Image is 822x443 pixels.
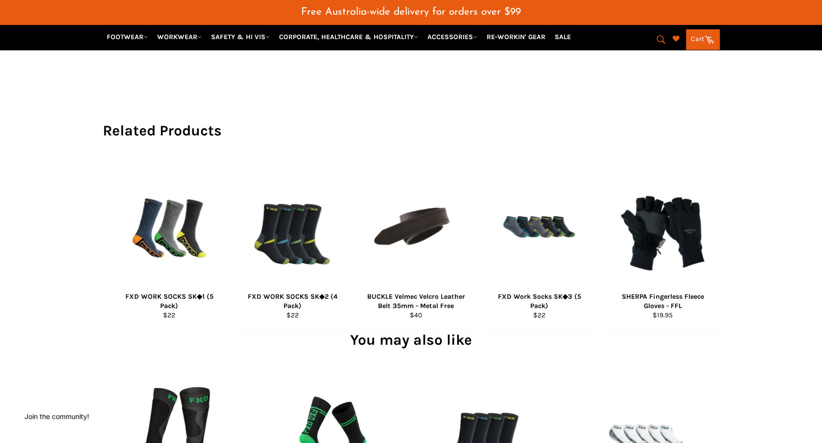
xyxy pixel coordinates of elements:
[483,28,549,45] a: RE-WORKIN' GEAR
[275,28,422,45] a: CORPORATE, HEALTHCARE & HOSPITALITY
[301,7,521,17] span: Free Australia-wide delivery for orders over $99
[254,173,331,288] img: FXD WORK SOCKS SK◆2 (4 Pack) - Workin' Gear
[24,412,89,421] button: Join the community!
[489,310,590,319] div: $22
[365,291,467,310] div: BUCKLE Velmec Velcro Leather Belt 35mm - Metal Free
[118,310,220,319] div: $22
[501,173,578,288] img: FXD Work Socks SK◆3 (5 Pack) - Workin' Gear
[153,28,206,45] a: WORKWEAR
[423,28,481,45] a: ACCESSORIES
[103,28,152,45] a: FOOTWEAR
[359,160,473,330] a: BUCKLE Velmec Velcro Leather Belt 35mm - Metal Free - Workin Gear BUCKLE Velmec Velcro Leather Be...
[242,291,343,310] div: FXD WORK SOCKS SK◆2 (4 Pack)
[686,29,720,50] a: Cart
[551,28,575,45] a: SALE
[207,28,274,45] a: SAFETY & HI VIS
[372,203,461,258] img: BUCKLE Velmec Velcro Leather Belt 35mm - Metal Free - Workin Gear
[236,160,350,330] a: FXD WORK SOCKS SK◆2 (4 Pack) - Workin' Gear FXD WORK SOCKS SK◆2 (4 Pack) $22
[242,310,343,319] div: $22
[618,186,707,275] img: SHERPA Fingerless Fleece Gloves - Workin Gear
[365,310,467,319] div: $40
[606,160,720,330] a: SHERPA Fingerless Fleece Gloves - Workin Gear SHERPA Fingerless Fleece Gloves - FFL $19.95
[612,291,713,310] div: SHERPA Fingerless Fleece Gloves - FFL
[612,310,713,319] div: $19.95
[489,291,590,310] div: FXD Work Socks SK◆3 (5 Pack)
[131,173,208,288] img: FXD WORK SOCKS SK◆1 (5 Pack) - Workin' Gear
[103,330,720,350] h2: You may also like
[113,160,226,330] a: FXD WORK SOCKS SK◆1 (5 Pack) - Workin' Gear FXD WORK SOCKS SK◆1 (5 Pack) $22
[103,121,720,141] h2: Related Products
[483,160,596,330] a: FXD Work Socks SK◆3 (5 Pack) - Workin' Gear FXD Work Socks SK◆3 (5 Pack) $22
[118,291,220,310] div: FXD WORK SOCKS SK◆1 (5 Pack)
